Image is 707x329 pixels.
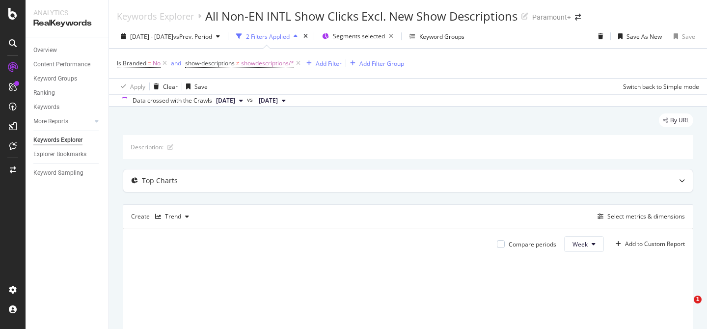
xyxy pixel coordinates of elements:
div: Paramount+ [532,12,571,22]
a: Overview [33,45,102,55]
span: vs [247,95,255,104]
div: Explorer Bookmarks [33,149,86,160]
button: Save As New [614,28,662,44]
button: Apply [117,79,145,94]
span: ≠ [236,59,240,67]
div: Keywords Explorer [33,135,82,145]
div: Description: [131,143,163,151]
div: Add Filter [316,59,342,68]
span: 2025 May. 26th [259,96,278,105]
div: Compare periods [509,240,556,248]
button: and [171,58,181,68]
button: 2 Filters Applied [232,28,301,44]
div: Save [194,82,208,91]
iframe: Intercom live chat [674,296,697,319]
button: Add Filter [302,57,342,69]
div: Data crossed with the Crawls [133,96,212,105]
a: Keyword Sampling [33,168,102,178]
span: By URL [670,117,689,123]
div: Clear [163,82,178,91]
a: Content Performance [33,59,102,70]
div: legacy label [659,113,693,127]
button: Week [564,236,604,252]
span: Is Branded [117,59,146,67]
span: 2025 Sep. 22nd [216,96,235,105]
a: Explorer Bookmarks [33,149,102,160]
a: Keywords Explorer [117,11,194,22]
button: Add to Custom Report [612,236,685,252]
span: show-descriptions [185,59,235,67]
div: Save As New [626,32,662,41]
div: arrow-right-arrow-left [575,14,581,21]
span: [DATE] - [DATE] [130,32,173,41]
div: Keyword Sampling [33,168,83,178]
div: All Non-EN INTL Show Clicks Excl. New Show Descriptions [205,8,517,25]
span: No [153,56,161,70]
div: Add to Custom Report [625,241,685,247]
div: Top Charts [142,176,178,186]
div: Create [131,209,193,224]
button: Trend [151,209,193,224]
div: Switch back to Simple mode [623,82,699,91]
button: Clear [150,79,178,94]
button: Segments selected [318,28,397,44]
button: Select metrics & dimensions [594,211,685,222]
button: Add Filter Group [346,57,404,69]
div: times [301,31,310,41]
div: Ranking [33,88,55,98]
div: Keyword Groups [33,74,77,84]
div: Save [682,32,695,41]
span: Week [572,240,588,248]
a: More Reports [33,116,92,127]
div: Apply [130,82,145,91]
div: Select metrics & dimensions [607,212,685,220]
div: and [171,59,181,67]
div: Keywords [33,102,59,112]
div: More Reports [33,116,68,127]
div: Analytics [33,8,101,18]
span: 1 [694,296,702,303]
a: Keywords Explorer [33,135,102,145]
a: Keyword Groups [33,74,102,84]
div: Content Performance [33,59,90,70]
span: = [148,59,151,67]
div: 2 Filters Applied [246,32,290,41]
span: vs Prev. Period [173,32,212,41]
span: Segments selected [333,32,385,40]
div: RealKeywords [33,18,101,29]
button: Save [670,28,695,44]
button: Switch back to Simple mode [619,79,699,94]
button: [DATE] [212,95,247,107]
a: Ranking [33,88,102,98]
button: [DATE] [255,95,290,107]
span: showdescriptions/* [241,56,294,70]
button: [DATE] - [DATE]vsPrev. Period [117,28,224,44]
div: Overview [33,45,57,55]
button: Save [182,79,208,94]
div: Add Filter Group [359,59,404,68]
div: Trend [165,214,181,219]
div: Keyword Groups [419,32,464,41]
a: Keywords [33,102,102,112]
button: Keyword Groups [406,28,468,44]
